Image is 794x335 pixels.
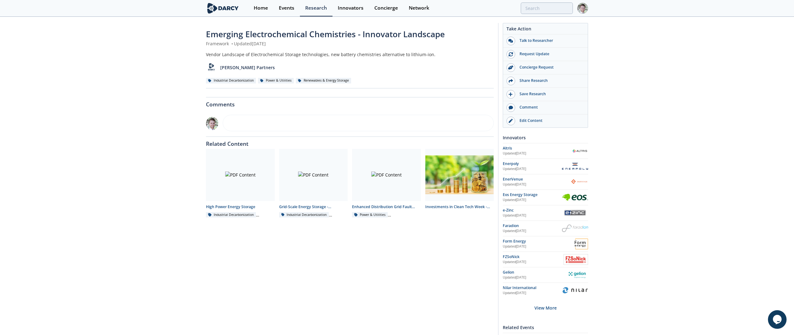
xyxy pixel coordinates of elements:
div: Updated [DATE] [503,244,575,249]
div: Concierge [374,6,398,11]
a: Enerpoly Updated[DATE] Enerpoly [503,161,588,172]
a: Altris Updated[DATE] Altris [503,145,588,156]
div: Updated [DATE] [503,291,562,296]
div: Talk to Researcher [515,38,585,43]
div: Updated [DATE] [503,167,562,172]
a: PDF Content Grid-Scale Energy Storage - Technology Landscape Industrial Decarbonization [277,149,350,217]
div: EnerVenue [503,176,570,182]
div: Updated [DATE] [503,198,562,203]
div: Industrial Decarbonization [206,212,256,218]
a: Faradion Updated[DATE] Faradion [503,223,588,234]
div: Altris [503,145,572,151]
img: Faradion [562,225,588,232]
img: logo-wide.svg [206,3,240,14]
div: Eos Energy Storage [503,192,562,198]
div: Faradion [503,223,562,229]
p: [PERSON_NAME] Partners [220,64,275,71]
div: Updated [DATE] [503,275,566,280]
div: Form Energy [503,239,575,244]
div: High Power Energy Storage [206,204,275,210]
img: Enerpoly [562,163,588,170]
a: Edit Content [503,114,588,127]
div: Innovators [338,6,364,11]
a: Eos Energy Storage Updated[DATE] Eos Energy Storage [503,192,588,203]
img: e-Zinc [562,208,588,217]
div: Events [279,6,294,11]
div: Take Action [503,25,588,34]
a: Investments in Clean Tech Week - Week of 2025/07/07 preview Investments in Clean Tech Week - Week... [423,149,496,217]
div: Updated [DATE] [503,213,562,218]
div: Network [409,6,429,11]
div: Gelion [503,270,566,275]
img: Form Energy [575,239,588,249]
div: Framework Updated [DATE] [206,40,494,47]
img: Gelion [566,270,588,280]
div: Updated [DATE] [503,182,570,187]
div: Grid-Scale Energy Storage - Technology Landscape [279,204,348,210]
div: Industrial Decarbonization [206,78,256,83]
div: Comments [206,97,494,107]
div: e-Zinc [503,208,562,213]
img: Nilar International [562,285,588,295]
a: Nilar International Updated[DATE] Nilar International [503,285,588,296]
div: Concierge Request [515,65,585,70]
div: Vendor Landscape of Electrochemical Storage technologies, new battery chemistries alternative to ... [206,51,494,58]
div: Home [254,6,268,11]
div: Related Content [206,137,494,147]
a: EnerVenue Updated[DATE] EnerVenue [503,176,588,187]
a: PDF Content Enhanced Distribution Grid Fault Analytics - Innovator Landscape Power & Utilities [350,149,423,217]
img: FZSoNick [564,254,588,265]
a: Form Energy Updated[DATE] Form Energy [503,239,588,249]
div: Power & Utilities [352,212,388,218]
div: Investments in Clean Tech Week - Week of [DATE] [425,204,494,210]
img: a903e274-7291-4a46-8a45-aa7d5115c2ff [206,117,218,130]
div: FZSoNick [503,254,564,260]
div: Enerpoly [503,161,562,167]
div: Updated [DATE] [503,229,562,234]
span: Emerging Electrochemical Chemistries - Innovator Landscape [206,29,445,40]
input: Advanced Search [521,2,573,14]
div: Enhanced Distribution Grid Fault Analytics - Innovator Landscape [352,204,421,210]
div: Updated [DATE] [503,151,572,156]
img: Eos Energy Storage [562,194,588,201]
div: Share Research [515,78,585,83]
a: e-Zinc Updated[DATE] e-Zinc [503,208,588,218]
div: Innovators [503,132,588,143]
div: Renewables & Energy Storage [296,78,351,83]
div: Research [305,6,327,11]
div: Comment [515,105,585,110]
div: Request Update [515,51,585,57]
img: EnerVenue [570,176,588,187]
div: Updated [DATE] [503,260,564,265]
a: Gelion Updated[DATE] Gelion [503,270,588,280]
iframe: chat widget [768,310,788,329]
span: • [230,41,234,47]
div: Related Events [503,322,588,333]
div: Edit Content [515,118,585,123]
div: Industrial Decarbonization [279,212,329,218]
img: Profile [577,3,588,14]
div: View More [503,298,588,318]
div: Save Research [515,91,585,97]
a: FZSoNick Updated[DATE] FZSoNick [503,254,588,265]
a: PDF Content High Power Energy Storage Industrial Decarbonization [204,149,277,217]
div: Nilar International [503,285,562,291]
div: Power & Utilities [258,78,294,83]
img: Altris [572,145,588,156]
